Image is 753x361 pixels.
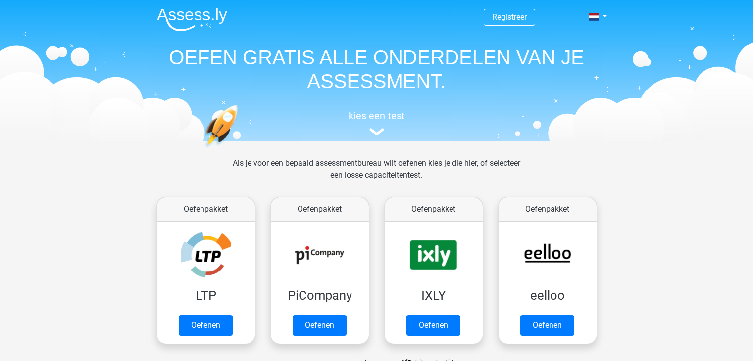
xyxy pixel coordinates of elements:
h5: kies een test [149,110,604,122]
h1: OEFEN GRATIS ALLE ONDERDELEN VAN JE ASSESSMENT. [149,45,604,93]
a: Oefenen [406,315,460,336]
a: Registreer [492,12,527,22]
a: Oefenen [179,315,233,336]
img: assessment [369,128,384,135]
a: kies een test [149,110,604,136]
img: Assessly [157,8,227,31]
div: Als je voor een bepaald assessmentbureau wilt oefenen kies je die hier, of selecteer een losse ca... [225,157,528,193]
img: oefenen [203,105,276,194]
a: Oefenen [293,315,347,336]
a: Oefenen [520,315,574,336]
